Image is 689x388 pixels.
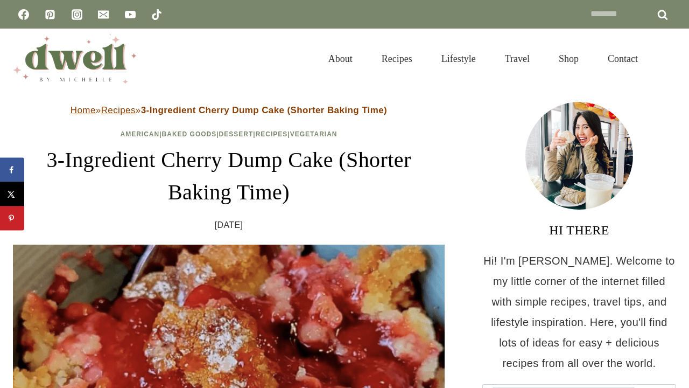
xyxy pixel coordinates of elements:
[93,4,114,25] a: Email
[490,40,544,78] a: Travel
[121,130,160,138] a: American
[101,105,136,115] a: Recipes
[482,220,676,240] h3: HI THERE
[13,144,445,209] h1: 3-Ingredient Cherry Dump Cake (Shorter Baking Time)
[256,130,288,138] a: Recipes
[119,4,141,25] a: YouTube
[544,40,593,78] a: Shop
[146,4,167,25] a: TikTok
[215,217,243,233] time: [DATE]
[71,105,387,115] span: » »
[290,130,338,138] a: Vegetarian
[39,4,61,25] a: Pinterest
[219,130,254,138] a: Dessert
[658,50,676,68] button: View Search Form
[141,105,387,115] strong: 3-Ingredient Cherry Dump Cake (Shorter Baking Time)
[13,4,34,25] a: Facebook
[121,130,338,138] span: | | | |
[367,40,427,78] a: Recipes
[314,40,367,78] a: About
[314,40,652,78] nav: Primary Navigation
[162,130,217,138] a: Baked Goods
[71,105,96,115] a: Home
[593,40,652,78] a: Contact
[66,4,88,25] a: Instagram
[482,251,676,373] p: Hi! I'm [PERSON_NAME]. Welcome to my little corner of the internet filled with simple recipes, tr...
[427,40,490,78] a: Lifestyle
[13,34,137,84] img: DWELL by michelle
